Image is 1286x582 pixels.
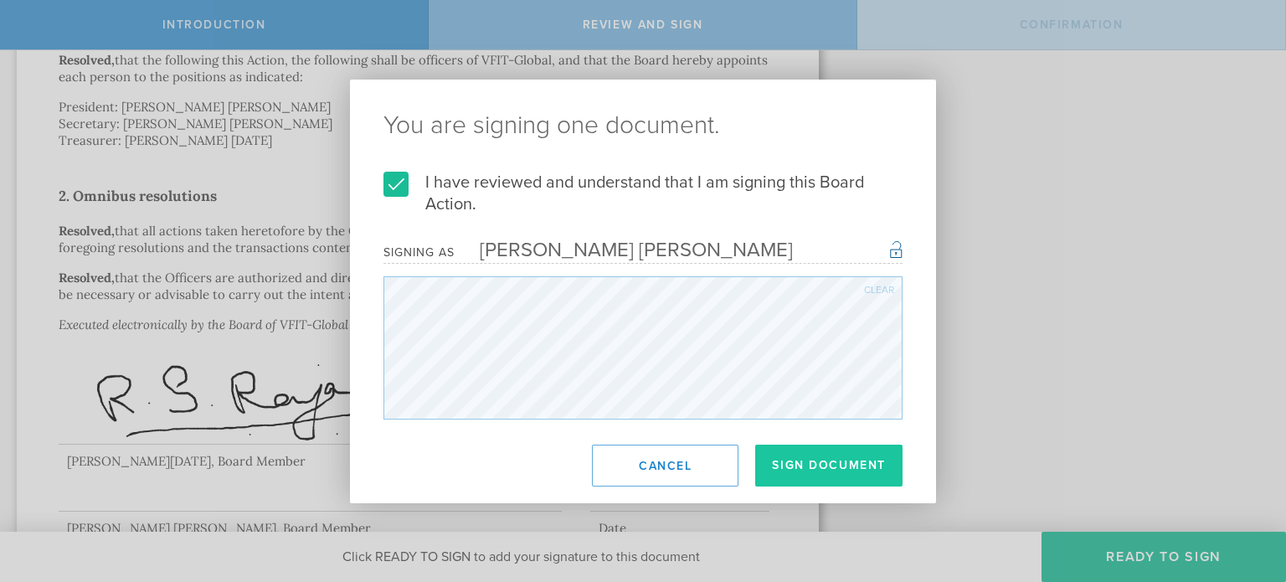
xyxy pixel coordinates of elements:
label: I have reviewed and understand that I am signing this Board Action. [383,172,903,215]
button: Sign Document [755,445,903,487]
iframe: Chat Widget [1202,451,1286,532]
div: Signing as [383,245,455,260]
ng-pluralize: You are signing one document. [383,113,903,138]
div: [PERSON_NAME] [PERSON_NAME] [455,238,793,262]
button: Cancel [592,445,738,487]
